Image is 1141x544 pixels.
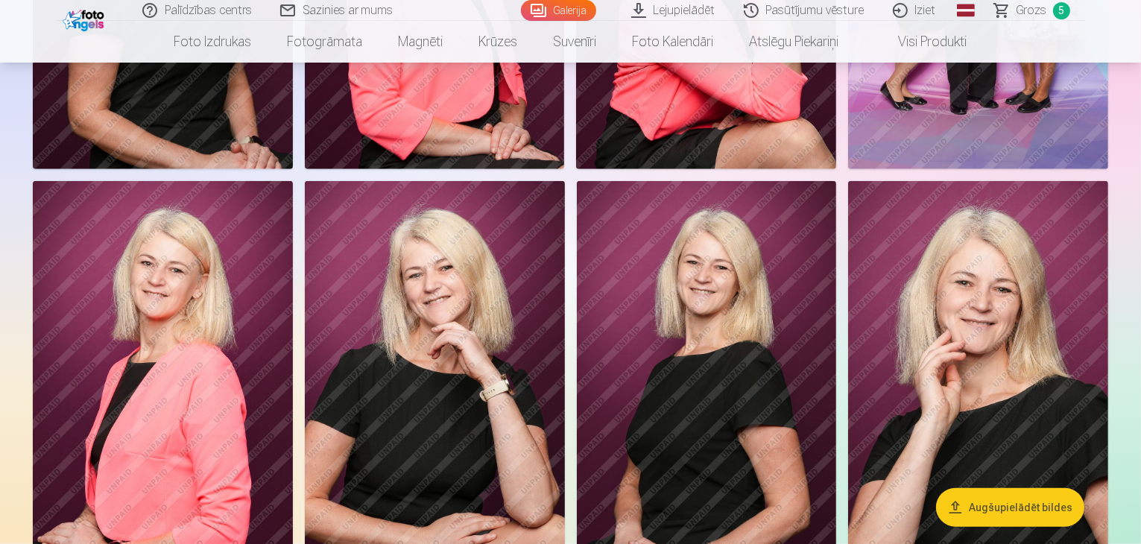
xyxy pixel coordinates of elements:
img: /fa1 [63,6,108,31]
span: Grozs [1017,1,1047,19]
a: Foto izdrukas [157,21,270,63]
a: Foto kalendāri [615,21,732,63]
a: Visi produkti [857,21,985,63]
a: Krūzes [461,21,536,63]
span: 5 [1053,2,1070,19]
a: Magnēti [381,21,461,63]
a: Fotogrāmata [270,21,381,63]
a: Suvenīri [536,21,615,63]
a: Atslēgu piekariņi [732,21,857,63]
button: Augšupielādēt bildes [936,487,1084,526]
